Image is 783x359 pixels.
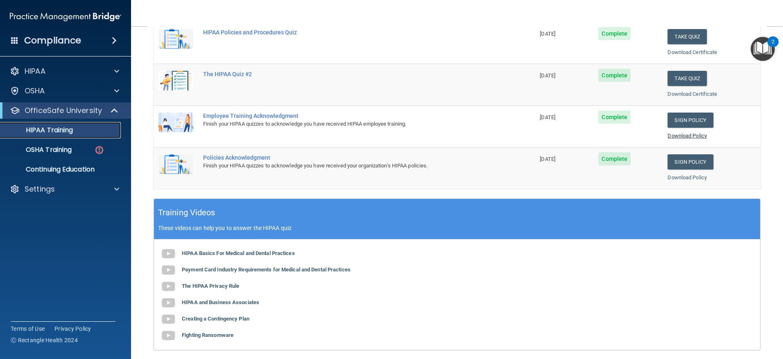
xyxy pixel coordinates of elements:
b: The HIPAA Privacy Rule [182,283,239,289]
p: These videos can help you to answer the HIPAA quiz [158,225,756,231]
img: gray_youtube_icon.38fcd6cc.png [160,262,177,278]
p: Settings [25,184,55,194]
img: gray_youtube_icon.38fcd6cc.png [160,295,177,311]
span: [DATE] [540,156,555,162]
button: Take Quiz [668,29,707,44]
span: [DATE] [540,31,555,37]
span: Complete [598,27,631,40]
b: Creating a Contingency Plan [182,316,249,322]
div: The HIPAA Quiz #2 [203,71,494,77]
p: OSHA Training [5,146,72,154]
div: Policies Acknowledgment [203,154,494,161]
button: Take Quiz [668,71,707,86]
h5: Training Videos [158,205,215,220]
h4: Compliance [24,35,81,46]
a: Terms of Use [11,325,45,333]
a: Sign Policy [668,154,713,169]
a: Sign Policy [668,113,713,128]
div: HIPAA Policies and Procedures Quiz [203,29,494,36]
a: Download Policy [668,174,707,181]
p: HIPAA Training [5,126,73,134]
img: gray_youtube_icon.38fcd6cc.png [160,327,177,344]
b: HIPAA Basics For Medical and Dental Practices [182,250,295,256]
b: Payment Card Industry Requirements for Medical and Dental Practices [182,266,351,273]
iframe: Drift Widget Chat Controller [641,301,773,334]
img: danger-circle.6113f641.png [94,145,104,155]
img: gray_youtube_icon.38fcd6cc.png [160,311,177,327]
a: OfficeSafe University [10,106,119,115]
span: Complete [598,152,631,165]
a: Privacy Policy [54,325,91,333]
span: Complete [598,69,631,82]
span: [DATE] [540,114,555,120]
b: Fighting Ransomware [182,332,233,338]
div: Finish your HIPAA quizzes to acknowledge you have received your organization’s HIPAA policies. [203,161,494,171]
a: HIPAA [10,66,119,76]
a: Download Certificate [668,91,717,97]
a: OSHA [10,86,119,96]
b: HIPAA and Business Associates [182,299,259,305]
div: Employee Training Acknowledgment [203,113,494,119]
a: Settings [10,184,119,194]
span: Complete [598,111,631,124]
p: Continuing Education [5,165,117,174]
span: [DATE] [540,72,555,79]
img: gray_youtube_icon.38fcd6cc.png [160,278,177,295]
a: Download Policy [668,133,707,139]
div: Finish your HIPAA quizzes to acknowledge you have received HIPAA employee training. [203,119,494,129]
p: OSHA [25,86,45,96]
img: gray_youtube_icon.38fcd6cc.png [160,246,177,262]
p: OfficeSafe University [25,106,102,115]
a: Download Certificate [668,49,717,55]
span: Ⓒ Rectangle Health 2024 [11,336,78,344]
button: Open Resource Center, 2 new notifications [751,37,775,61]
img: PMB logo [10,9,121,25]
div: 2 [772,42,774,52]
p: HIPAA [25,66,45,76]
